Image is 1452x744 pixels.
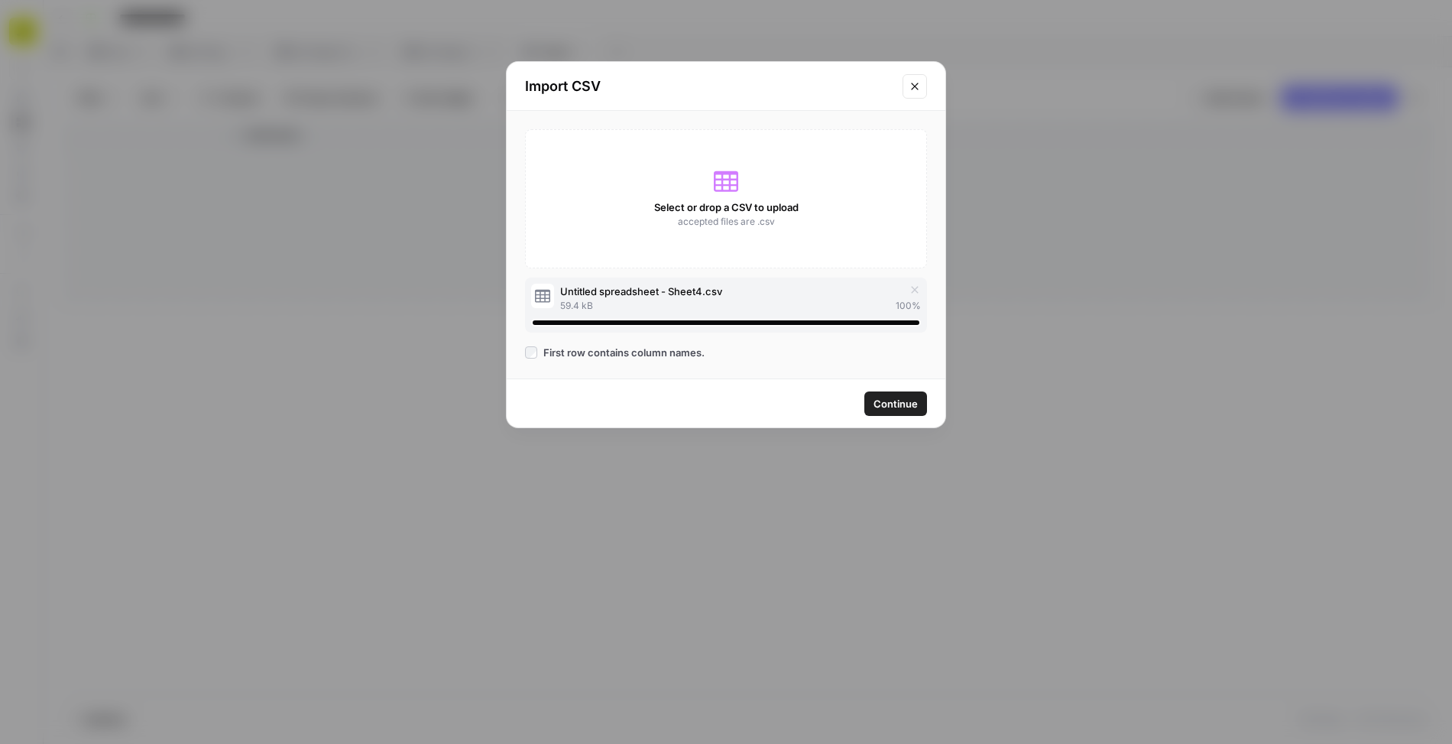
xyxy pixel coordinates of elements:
[525,346,537,359] input: First row contains column names.
[560,299,593,313] span: 59.4 kB
[525,76,893,97] h2: Import CSV
[560,284,722,299] span: Untitled spreadsheet - Sheet4.csv
[678,215,775,229] span: accepted files are .csv
[654,200,799,215] span: Select or drop a CSV to upload
[903,74,927,99] button: Close modal
[896,299,921,313] span: 100 %
[543,345,705,360] span: First row contains column names.
[873,396,918,411] span: Continue
[864,391,927,416] button: Continue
